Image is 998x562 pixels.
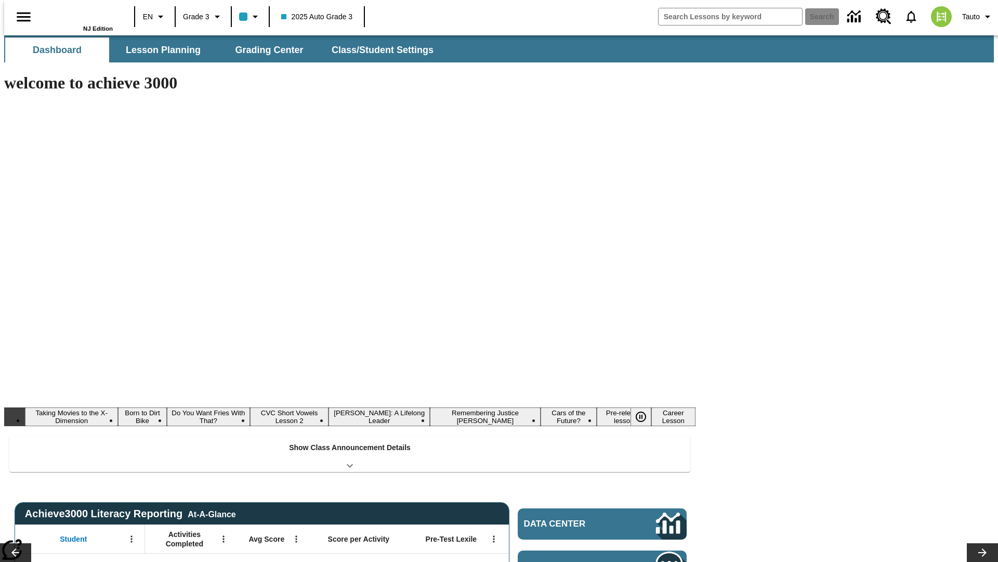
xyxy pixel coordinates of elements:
button: Class color is light blue. Change class color [235,7,266,26]
img: avatar image [931,6,952,27]
p: Show Class Announcement Details [289,442,411,453]
div: Home [45,4,113,32]
button: Open Menu [216,531,231,547]
a: Data Center [518,508,687,540]
div: SubNavbar [4,35,994,62]
span: Tauto [962,11,980,22]
span: Achieve3000 Literacy Reporting [25,508,236,520]
button: Class/Student Settings [323,37,442,62]
button: Slide 3 Do You Want Fries With That? [167,407,250,426]
button: Slide 6 Remembering Justice O'Connor [430,407,541,426]
span: Score per Activity [328,534,390,544]
span: Pre-Test Lexile [426,534,477,544]
h1: welcome to achieve 3000 [4,73,695,93]
button: Lesson carousel, Next [967,543,998,562]
button: Open Menu [486,531,502,547]
span: Grade 3 [183,11,209,22]
span: 2025 Auto Grade 3 [281,11,353,22]
div: Pause [631,407,662,426]
button: Open Menu [288,531,304,547]
button: Select a new avatar [925,3,958,30]
span: Data Center [524,519,621,529]
span: NJ Edition [83,25,113,32]
input: search field [659,8,802,25]
span: Student [60,534,87,544]
button: Slide 5 Dianne Feinstein: A Lifelong Leader [329,407,430,426]
a: Resource Center, Will open in new tab [870,3,898,31]
button: Open side menu [8,2,39,32]
button: Slide 1 Taking Movies to the X-Dimension [25,407,118,426]
button: Dashboard [5,37,109,62]
button: Grading Center [217,37,321,62]
button: Grade: Grade 3, Select a grade [179,7,228,26]
a: Data Center [841,3,870,31]
a: Home [45,5,113,25]
span: Avg Score [248,534,284,544]
button: Slide 8 Pre-release lesson [597,407,651,426]
div: At-A-Glance [188,508,235,519]
button: Slide 9 Career Lesson [651,407,695,426]
button: Slide 7 Cars of the Future? [541,407,597,426]
button: Lesson Planning [111,37,215,62]
button: Open Menu [124,531,139,547]
button: Pause [631,407,651,426]
a: Notifications [898,3,925,30]
span: EN [143,11,153,22]
span: Activities Completed [150,530,219,548]
button: Slide 2 Born to Dirt Bike [118,407,166,426]
button: Profile/Settings [958,7,998,26]
button: Slide 4 CVC Short Vowels Lesson 2 [250,407,329,426]
button: Language: EN, Select a language [138,7,172,26]
div: Show Class Announcement Details [9,436,690,472]
div: SubNavbar [4,37,443,62]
